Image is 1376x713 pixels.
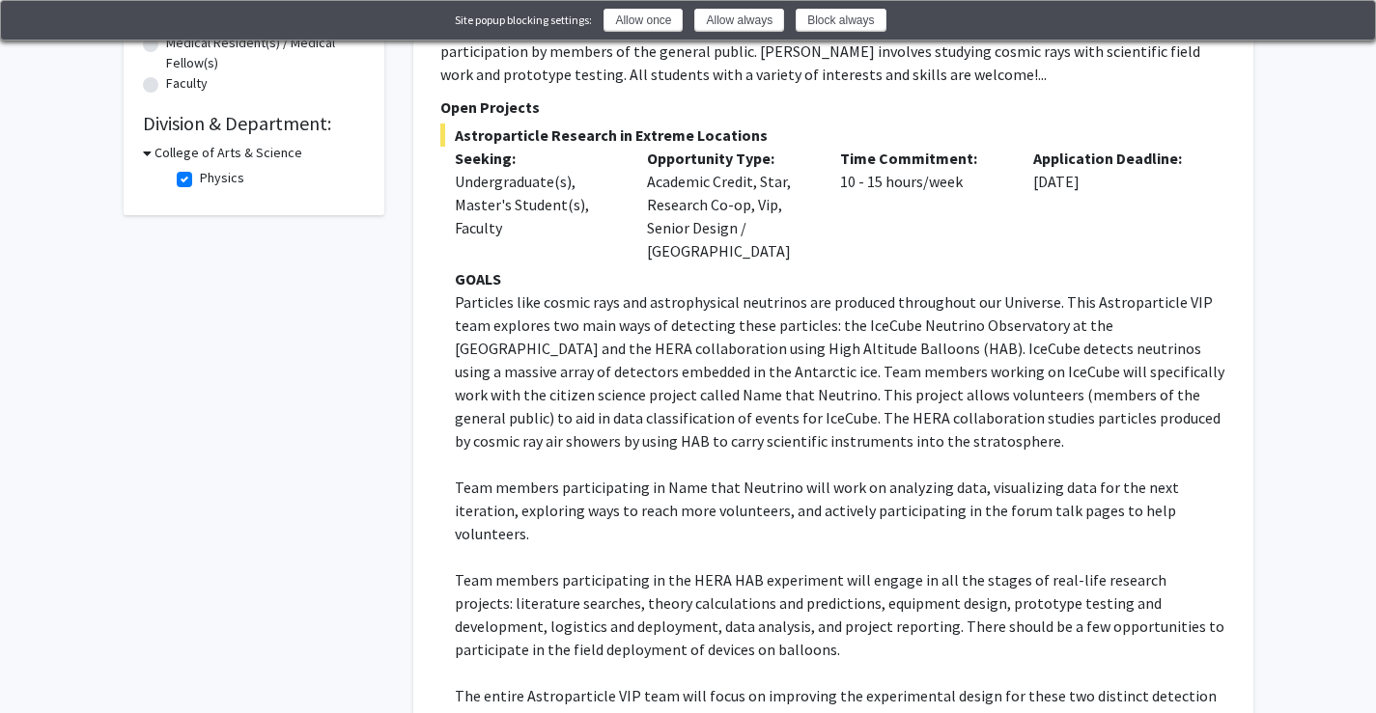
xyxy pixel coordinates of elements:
p: Particles like cosmic rays and astrophysical neutrinos are produced throughout our Universe. This... [455,290,1226,452]
button: Allow always [694,9,784,32]
h3: College of Arts & Science [154,143,302,163]
p: Opportunity Type: [647,147,811,170]
p: Application Deadline: [1033,147,1197,170]
p: Team members participating in the HERA HAB experiment will engage in all the stages of real-life ... [455,568,1226,661]
div: Academic Credit, Star, Research Co-op, Vip, Senior Design / [GEOGRAPHIC_DATA] [632,147,826,262]
div: 10 - 15 hours/week [826,147,1019,262]
p: Open Projects [440,96,1226,119]
p: Time Commitment: [840,147,1004,170]
button: Allow once [604,9,683,32]
strong: GOALS [455,269,501,288]
label: Physics [200,168,244,188]
iframe: Chat [1294,626,1362,699]
p: Team members participating in Name that Neutrino will work on analyzing data, visualizing data fo... [455,476,1226,545]
div: Site popup blocking settings: [455,12,592,29]
span: Astroparticle Research in Extreme Locations [440,123,1226,147]
button: Block always [796,9,885,32]
label: Medical Resident(s) / Medical Fellow(s) [166,33,365,73]
h2: Division & Department: [143,112,365,135]
p: Seeking: [455,147,619,170]
label: Faculty [166,73,208,94]
div: [DATE] [1019,147,1212,262]
div: Undergraduate(s), Master's Student(s), Faculty [455,170,619,239]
